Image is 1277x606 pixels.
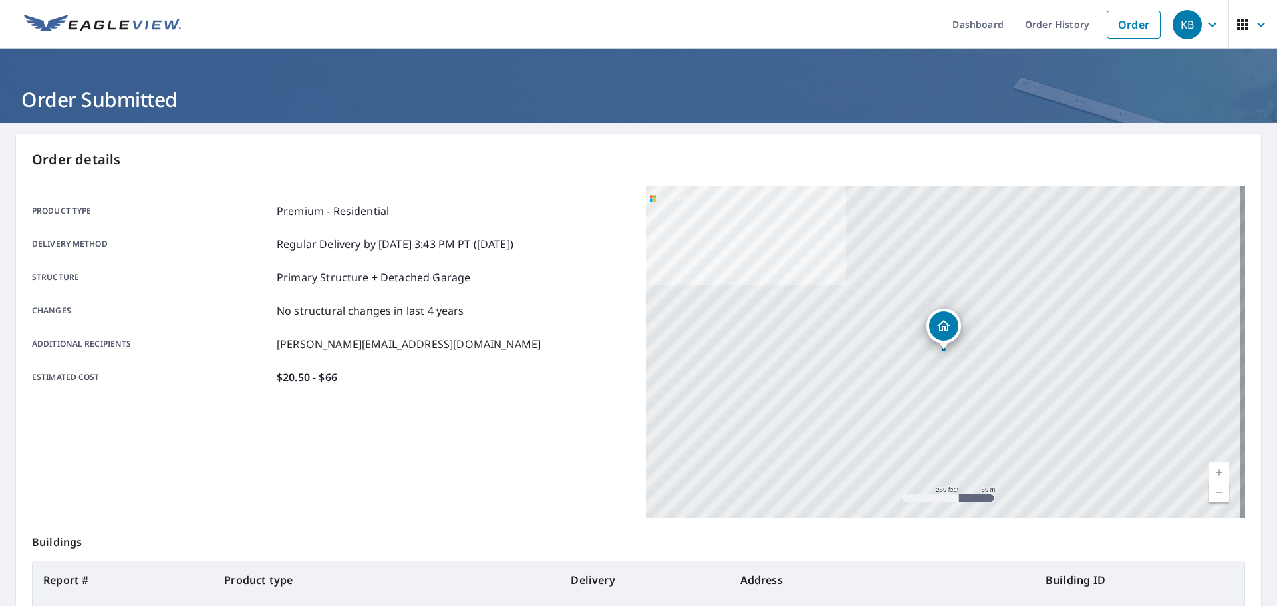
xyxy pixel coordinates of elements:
p: Product type [32,203,271,219]
a: Current Level 17, Zoom Out [1209,482,1229,502]
p: Structure [32,269,271,285]
p: Premium - Residential [277,203,389,219]
p: No structural changes in last 4 years [277,303,464,319]
div: KB [1173,10,1202,39]
p: Estimated cost [32,369,271,385]
h1: Order Submitted [16,86,1261,113]
a: Order [1107,11,1161,39]
th: Delivery [560,561,729,599]
p: Primary Structure + Detached Garage [277,269,470,285]
img: EV Logo [24,15,181,35]
p: Order details [32,150,1245,170]
div: Dropped pin, building 1, Residential property, 18973 Deer Run Ests Warrenton, MO 63383 [926,309,961,350]
p: Delivery method [32,236,271,252]
a: Current Level 17, Zoom In [1209,462,1229,482]
th: Report # [33,561,213,599]
p: [PERSON_NAME][EMAIL_ADDRESS][DOMAIN_NAME] [277,336,541,352]
p: Additional recipients [32,336,271,352]
p: Regular Delivery by [DATE] 3:43 PM PT ([DATE]) [277,236,513,252]
th: Product type [213,561,560,599]
p: Buildings [32,518,1245,561]
p: Changes [32,303,271,319]
p: $20.50 - $66 [277,369,337,385]
th: Building ID [1035,561,1244,599]
th: Address [730,561,1035,599]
